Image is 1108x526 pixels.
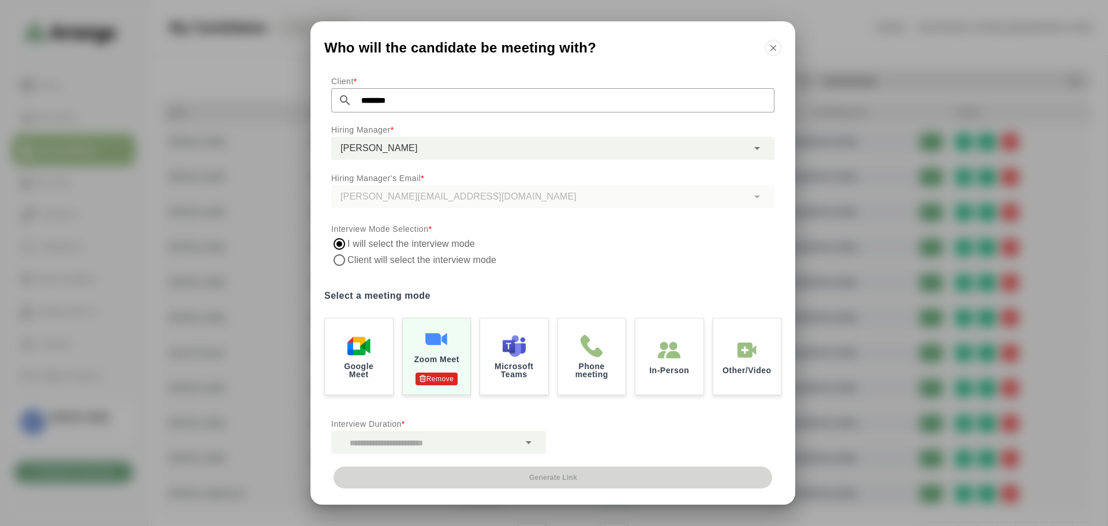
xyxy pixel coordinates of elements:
[340,141,418,156] span: [PERSON_NAME]
[347,252,499,268] label: Client will select the interview mode
[331,123,774,137] p: Hiring Manager
[489,362,539,378] p: Microsoft Teams
[331,74,774,88] p: Client
[735,339,758,362] img: In-Person
[414,355,459,363] p: Zoom Meet
[324,288,781,304] label: Select a meeting mode
[415,373,458,385] p: Remove Authentication
[658,339,681,362] img: In-Person
[334,362,384,378] p: Google Meet
[331,171,774,185] p: Hiring Manager's Email
[331,222,774,236] p: Interview Mode Selection
[567,362,617,378] p: Phone meeting
[425,328,448,351] img: Zoom Meet
[580,335,603,358] img: Phone meeting
[347,236,476,252] label: I will select the interview mode
[324,41,596,55] span: Who will the candidate be meeting with?
[347,335,370,358] img: Google Meet
[649,366,689,374] p: In-Person
[503,335,526,358] img: Microsoft Teams
[331,417,546,431] p: Interview Duration
[723,366,772,374] p: Other/Video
